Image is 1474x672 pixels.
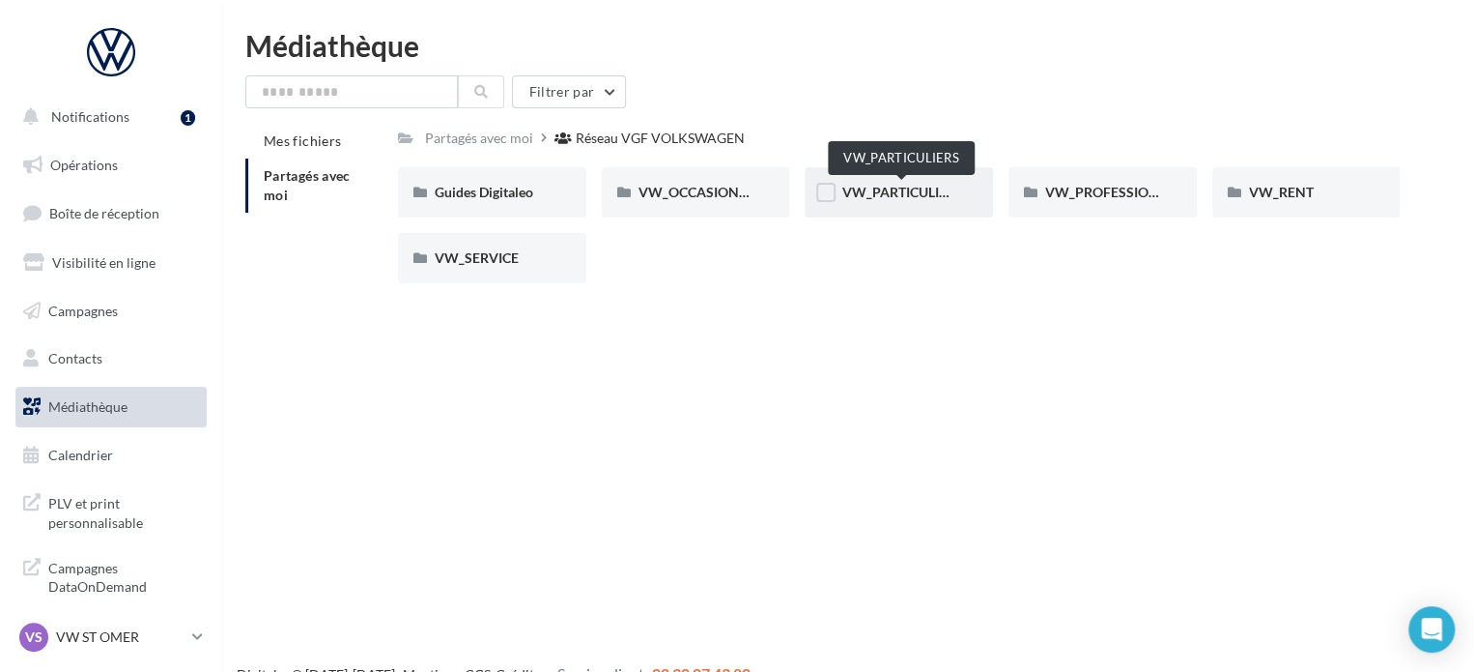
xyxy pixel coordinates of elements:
span: VW_RENT [1249,184,1314,200]
div: Open Intercom Messenger [1408,606,1455,653]
span: Mes fichiers [264,132,341,149]
a: Contacts [12,338,211,379]
a: Visibilité en ligne [12,243,211,283]
a: Campagnes [12,291,211,332]
div: 1 [181,110,195,126]
button: Notifications 1 [12,97,203,137]
span: Calendrier [48,447,113,463]
span: VS [25,628,43,647]
span: Visibilité en ligne [52,254,156,271]
span: PLV et print personnalisable [48,490,199,532]
span: Campagnes [48,302,118,318]
span: Médiathèque [48,398,128,415]
span: VW_OCCASIONS_GARANTIES [638,184,828,200]
div: Partagés avec moi [425,129,533,148]
a: VS VW ST OMER [15,619,207,656]
div: Réseau VGF VOLKSWAGEN [576,129,745,148]
span: Partagés avec moi [264,167,351,203]
span: VW_PARTICULIERS [841,184,962,200]
a: Médiathèque [12,387,211,427]
a: Calendrier [12,435,211,476]
p: VW ST OMER [56,628,184,647]
span: Guides Digitaleo [435,184,533,200]
div: VW_PARTICULIERS [828,141,975,175]
a: PLV et print personnalisable [12,482,211,540]
span: Opérations [50,157,118,173]
button: Filtrer par [512,75,626,108]
a: Opérations [12,145,211,186]
a: Campagnes DataOnDemand [12,547,211,604]
span: Contacts [48,350,102,366]
span: Boîte de réception [49,205,159,221]
span: VW_PROFESSIONNELS [1045,184,1192,200]
a: Boîte de réception [12,192,211,234]
div: Médiathèque [245,31,1451,60]
span: Notifications [51,108,129,125]
span: VW_SERVICE [435,249,519,266]
span: Campagnes DataOnDemand [48,555,199,597]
